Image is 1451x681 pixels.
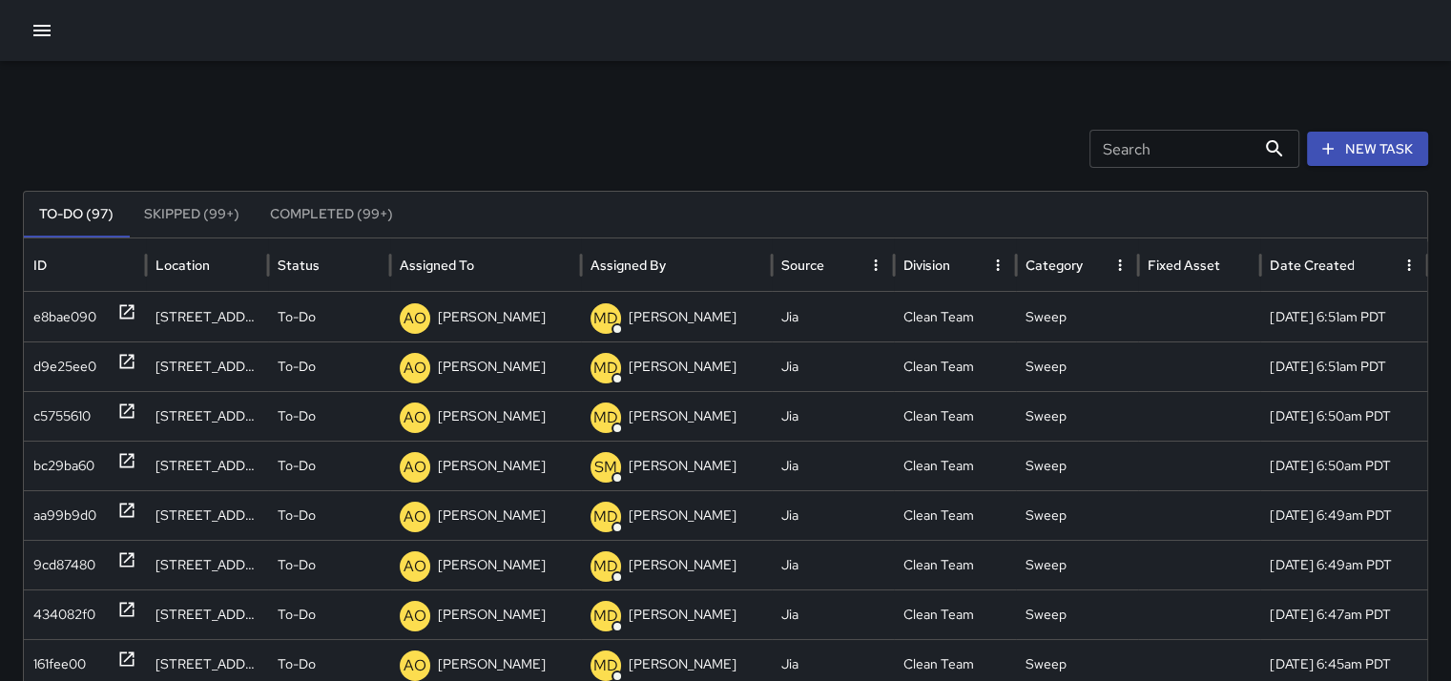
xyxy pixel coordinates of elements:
p: AO [404,406,426,429]
div: Sweep [1016,540,1138,589]
div: Sweep [1016,490,1138,540]
div: 292 Linden Street [146,391,268,441]
p: AO [404,307,426,330]
button: New Task [1307,132,1428,167]
p: AO [404,357,426,380]
div: Jia [772,441,894,490]
p: AO [404,456,426,479]
div: Fixed Asset [1148,257,1220,274]
p: To-Do [278,392,316,441]
div: Assigned By [591,257,666,274]
div: Location [155,257,210,274]
div: Jia [772,391,894,441]
p: [PERSON_NAME] [629,491,736,540]
div: Clean Team [894,292,1016,341]
div: d9e25ee0 [33,342,96,391]
p: [PERSON_NAME] [629,392,736,441]
div: 284 Linden Street [146,292,268,341]
p: [PERSON_NAME] [438,442,546,490]
p: To-Do [278,293,316,341]
div: Status [278,257,320,274]
div: 10/14/2025, 6:50am PDT [1260,391,1427,441]
p: MD [593,654,618,677]
div: 10/14/2025, 6:51am PDT [1260,292,1427,341]
p: AO [404,506,426,528]
div: 329 Hayes Street [146,589,268,639]
p: To-Do [278,491,316,540]
p: MD [593,555,618,578]
p: To-Do [278,342,316,391]
div: 9cd87480 [33,541,95,589]
div: Category [1026,257,1083,274]
div: Jia [772,540,894,589]
p: [PERSON_NAME] [629,590,736,639]
div: Jia [772,341,894,391]
div: Source [781,257,824,274]
div: 286 Linden Street [146,341,268,391]
p: [PERSON_NAME] [438,590,546,639]
p: SM [594,456,617,479]
p: AO [404,555,426,578]
p: To-Do [278,442,316,490]
p: AO [404,605,426,628]
div: 10/14/2025, 6:49am PDT [1260,490,1427,540]
div: 434082f0 [33,590,95,639]
div: Clean Team [894,391,1016,441]
div: Sweep [1016,292,1138,341]
div: bc29ba60 [33,442,94,490]
p: MD [593,406,618,429]
div: 398 Hayes Street [146,441,268,490]
div: 10/14/2025, 6:47am PDT [1260,589,1427,639]
p: [PERSON_NAME] [438,541,546,589]
div: 10/14/2025, 6:50am PDT [1260,441,1427,490]
div: Clean Team [894,341,1016,391]
p: MD [593,357,618,380]
div: Clean Team [894,441,1016,490]
div: Jia [772,490,894,540]
div: c5755610 [33,392,91,441]
div: 10/14/2025, 6:51am PDT [1260,341,1427,391]
div: Sweep [1016,391,1138,441]
button: Date Created column menu [1396,252,1422,279]
div: Division [903,257,950,274]
p: [PERSON_NAME] [438,491,546,540]
p: [PERSON_NAME] [438,342,546,391]
div: aa99b9d0 [33,491,96,540]
p: [PERSON_NAME] [629,541,736,589]
p: AO [404,654,426,677]
p: MD [593,605,618,628]
div: Clean Team [894,540,1016,589]
p: [PERSON_NAME] [629,442,736,490]
div: Sweep [1016,589,1138,639]
div: Date Created [1270,257,1354,274]
p: [PERSON_NAME] [629,342,736,391]
div: Sweep [1016,441,1138,490]
div: Jia [772,589,894,639]
button: Category column menu [1107,252,1133,279]
button: Completed (99+) [255,192,408,237]
button: Division column menu [985,252,1011,279]
div: Jia [772,292,894,341]
p: [PERSON_NAME] [438,293,546,341]
p: [PERSON_NAME] [629,293,736,341]
button: Skipped (99+) [129,192,255,237]
div: 10/14/2025, 6:49am PDT [1260,540,1427,589]
button: Source column menu [862,252,889,279]
div: 350 Gough Street [146,490,268,540]
p: To-Do [278,541,316,589]
button: To-Do (97) [24,192,129,237]
div: Clean Team [894,490,1016,540]
p: MD [593,506,618,528]
p: MD [593,307,618,330]
div: Sweep [1016,341,1138,391]
div: ID [33,257,47,274]
div: e8bae090 [33,293,96,341]
p: [PERSON_NAME] [438,392,546,441]
p: To-Do [278,590,316,639]
div: Clean Team [894,589,1016,639]
div: Assigned To [400,257,474,274]
div: 395 Hayes Street [146,540,268,589]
